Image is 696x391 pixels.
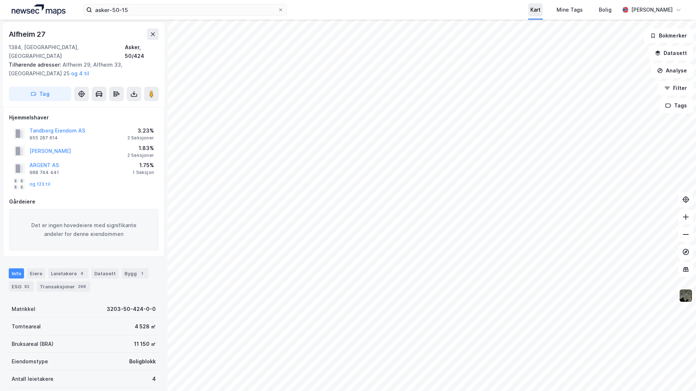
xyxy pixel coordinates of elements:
[76,283,87,290] div: 268
[12,305,35,313] div: Matrikkel
[91,268,119,279] div: Datasett
[135,322,156,331] div: 4 528 ㎡
[127,144,154,153] div: 1.83%
[48,268,88,279] div: Leietakere
[12,357,48,366] div: Eiendomstype
[92,4,278,15] input: Søk på adresse, matrikkel, gårdeiere, leietakere eller personer
[133,161,154,170] div: 1.75%
[9,113,158,122] div: Hjemmelshaver
[649,46,693,60] button: Datasett
[9,268,24,279] div: Info
[9,197,158,206] div: Gårdeiere
[12,322,41,331] div: Tomteareal
[127,126,154,135] div: 3.23%
[9,60,153,78] div: Alfheim 29, Alfheim 33, [GEOGRAPHIC_DATA] 25
[125,43,159,60] div: Asker, 50/424
[133,170,154,175] div: 1 Seksjon
[37,281,90,292] div: Transaksjoner
[129,357,156,366] div: Boligblokk
[679,289,693,303] img: 9k=
[9,28,47,40] div: Alfheim 27
[12,340,54,348] div: Bruksareal (BRA)
[152,375,156,383] div: 4
[27,268,45,279] div: Eiere
[12,4,66,15] img: logo.a4113a55bc3d86da70a041830d287a7e.svg
[29,135,58,141] div: 955 287 614
[107,305,156,313] div: 3203-50-424-0-0
[599,5,612,14] div: Bolig
[12,375,54,383] div: Antall leietakere
[78,270,86,277] div: 4
[9,281,34,292] div: ESG
[9,43,125,60] div: 1384, [GEOGRAPHIC_DATA], [GEOGRAPHIC_DATA]
[127,135,154,141] div: 2 Seksjoner
[660,356,696,391] div: Kontrollprogram for chat
[658,81,693,95] button: Filter
[631,5,673,14] div: [PERSON_NAME]
[644,28,693,43] button: Bokmerker
[23,283,31,290] div: 82
[127,153,154,158] div: 2 Seksjoner
[122,268,149,279] div: Bygg
[660,356,696,391] iframe: Chat Widget
[9,87,71,101] button: Tag
[659,98,693,113] button: Tags
[134,340,156,348] div: 11 150 ㎡
[9,209,158,250] div: Det er ingen hovedeiere med signifikante andeler for denne eiendommen
[138,270,146,277] div: 1
[29,170,59,175] div: 988 744 441
[651,63,693,78] button: Analyse
[530,5,541,14] div: Kart
[557,5,583,14] div: Mine Tags
[9,62,63,68] span: Tilhørende adresser:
